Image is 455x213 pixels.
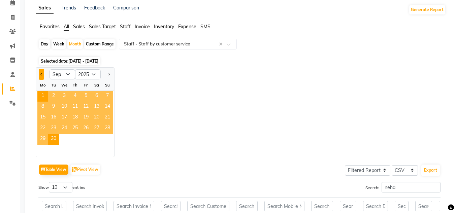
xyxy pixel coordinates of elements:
[106,69,111,80] button: Next month
[102,102,113,112] div: Sunday, September 14, 2025
[395,201,409,211] input: Search Tax
[72,167,77,172] img: pivot.png
[52,39,66,49] div: Week
[80,112,91,123] div: Friday, September 19, 2025
[102,123,113,134] div: Sunday, September 28, 2025
[91,123,102,134] span: 27
[59,80,70,91] div: We
[48,123,59,134] div: Tuesday, September 23, 2025
[311,201,333,211] input: Search Service
[409,5,445,14] button: Generate Report
[80,80,91,91] div: Fr
[70,91,80,102] span: 4
[102,80,113,91] div: Su
[80,123,91,134] span: 26
[340,201,356,211] input: Search Price
[59,91,70,102] div: Wednesday, September 3, 2025
[70,112,80,123] div: Thursday, September 18, 2025
[37,134,48,145] span: 29
[84,5,105,11] a: Feedback
[91,112,102,123] span: 20
[39,39,50,49] div: Day
[91,91,102,102] div: Saturday, September 6, 2025
[40,24,60,30] span: Favorites
[70,102,80,112] div: Thursday, September 11, 2025
[48,134,59,145] div: Tuesday, September 30, 2025
[421,165,440,176] button: Export
[73,24,85,30] span: Sales
[91,102,102,112] span: 13
[37,80,48,91] div: Mo
[365,182,441,192] label: Search:
[37,112,48,123] span: 15
[70,80,80,91] div: Th
[178,24,196,30] span: Expense
[48,102,59,112] div: Tuesday, September 9, 2025
[48,134,59,145] span: 30
[113,5,139,11] a: Comparison
[415,201,432,211] input: Search Total
[39,57,100,65] span: Selected date:
[80,102,91,112] div: Friday, September 12, 2025
[48,123,59,134] span: 23
[80,102,91,112] span: 12
[102,102,113,112] span: 14
[161,201,181,211] input: Search Stylist
[49,182,72,192] select: Showentries
[39,165,68,175] button: Table View
[91,123,102,134] div: Saturday, September 27, 2025
[50,69,75,79] select: Select month
[80,91,91,102] div: Friday, September 5, 2025
[219,41,225,48] span: Clear all
[62,5,76,11] a: Trends
[37,112,48,123] div: Monday, September 15, 2025
[70,165,100,175] button: Pivot View
[154,24,174,30] span: Inventory
[187,201,229,211] input: Search Customer Name
[89,24,116,30] span: Sales Target
[70,123,80,134] span: 25
[38,182,85,192] label: Show entries
[59,102,70,112] span: 10
[80,123,91,134] div: Friday, September 26, 2025
[37,123,48,134] span: 22
[200,24,210,30] span: SMS
[37,91,48,102] div: Monday, September 1, 2025
[91,102,102,112] div: Saturday, September 13, 2025
[59,112,70,123] div: Wednesday, September 17, 2025
[70,91,80,102] div: Thursday, September 4, 2025
[70,123,80,134] div: Thursday, September 25, 2025
[59,123,70,134] div: Wednesday, September 24, 2025
[84,39,116,49] div: Custom Range
[120,24,131,30] span: Staff
[67,39,83,49] div: Month
[68,59,98,64] span: [DATE] - [DATE]
[70,112,80,123] span: 18
[59,102,70,112] div: Wednesday, September 10, 2025
[59,123,70,134] span: 24
[73,201,107,211] input: Search Invoice Date
[363,201,388,211] input: Search Discount
[48,102,59,112] span: 9
[37,102,48,112] div: Monday, September 8, 2025
[382,182,441,192] input: Search:
[91,80,102,91] div: Sa
[102,91,113,102] span: 7
[42,201,66,211] input: Search Location
[75,69,101,79] select: Select year
[39,69,44,80] button: Previous month
[113,201,154,211] input: Search Invoice Number
[59,91,70,102] span: 3
[59,112,70,123] span: 17
[102,123,113,134] span: 28
[48,91,59,102] span: 2
[48,80,59,91] div: Tu
[91,91,102,102] span: 6
[37,123,48,134] div: Monday, September 22, 2025
[37,134,48,145] div: Monday, September 29, 2025
[37,102,48,112] span: 8
[70,102,80,112] span: 11
[48,112,59,123] span: 16
[64,24,69,30] span: All
[91,112,102,123] div: Saturday, September 20, 2025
